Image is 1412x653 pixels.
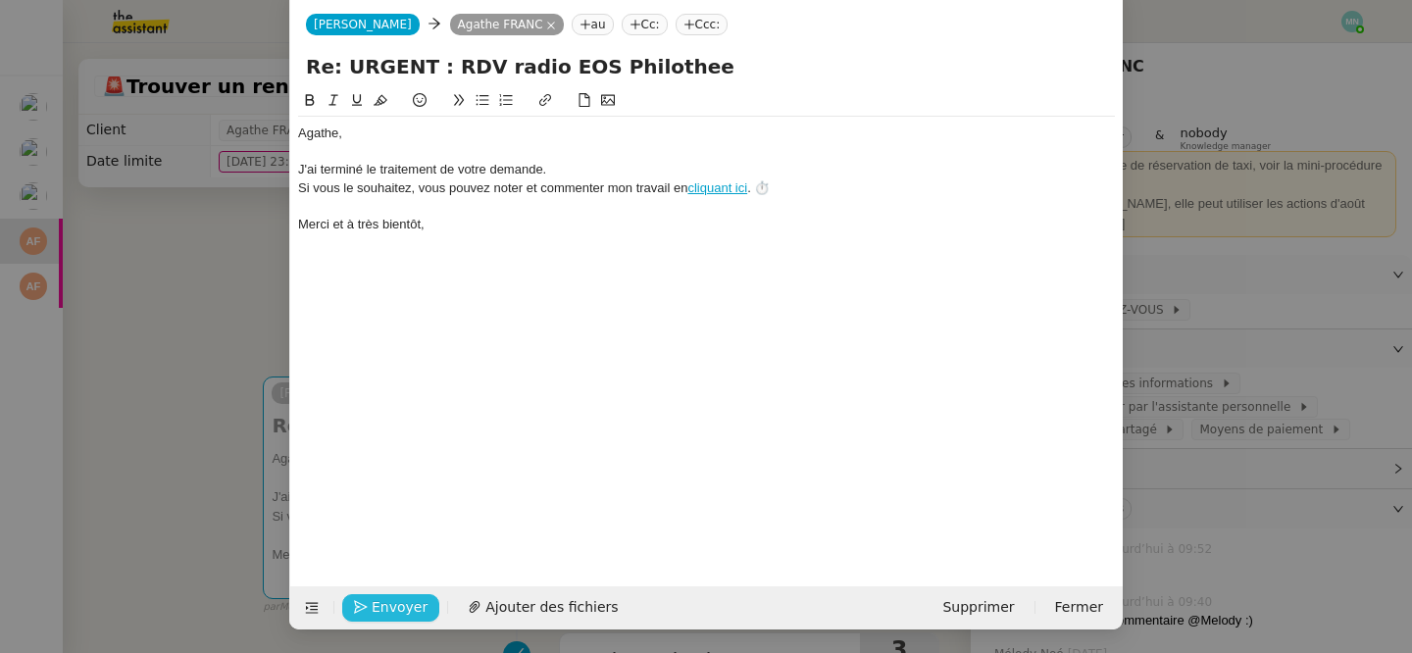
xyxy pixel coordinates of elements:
[687,180,747,195] a: cliquant ici
[942,596,1014,619] span: Supprimer
[306,52,1107,81] input: Subject
[485,596,618,619] span: Ajouter des fichiers
[676,14,729,35] nz-tag: Ccc:
[298,125,1115,142] div: Agathe﻿,
[1055,596,1103,619] span: Fermer
[298,179,1115,197] div: Si vous le souhaitez, vous pouvez noter et commenter mon travail en . ⏱️
[372,596,428,619] span: Envoyer
[456,594,630,622] button: Ajouter des fichiers
[622,14,668,35] nz-tag: Cc:
[314,18,412,31] span: [PERSON_NAME]
[1043,594,1115,622] button: Fermer
[572,14,614,35] nz-tag: au
[342,594,439,622] button: Envoyer
[298,161,1115,178] div: J'ai terminé le traitement de votre demande.
[298,216,1115,233] div: Merci et à très bientôt,
[931,594,1026,622] button: Supprimer
[450,14,564,35] nz-tag: Agathe FRANC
